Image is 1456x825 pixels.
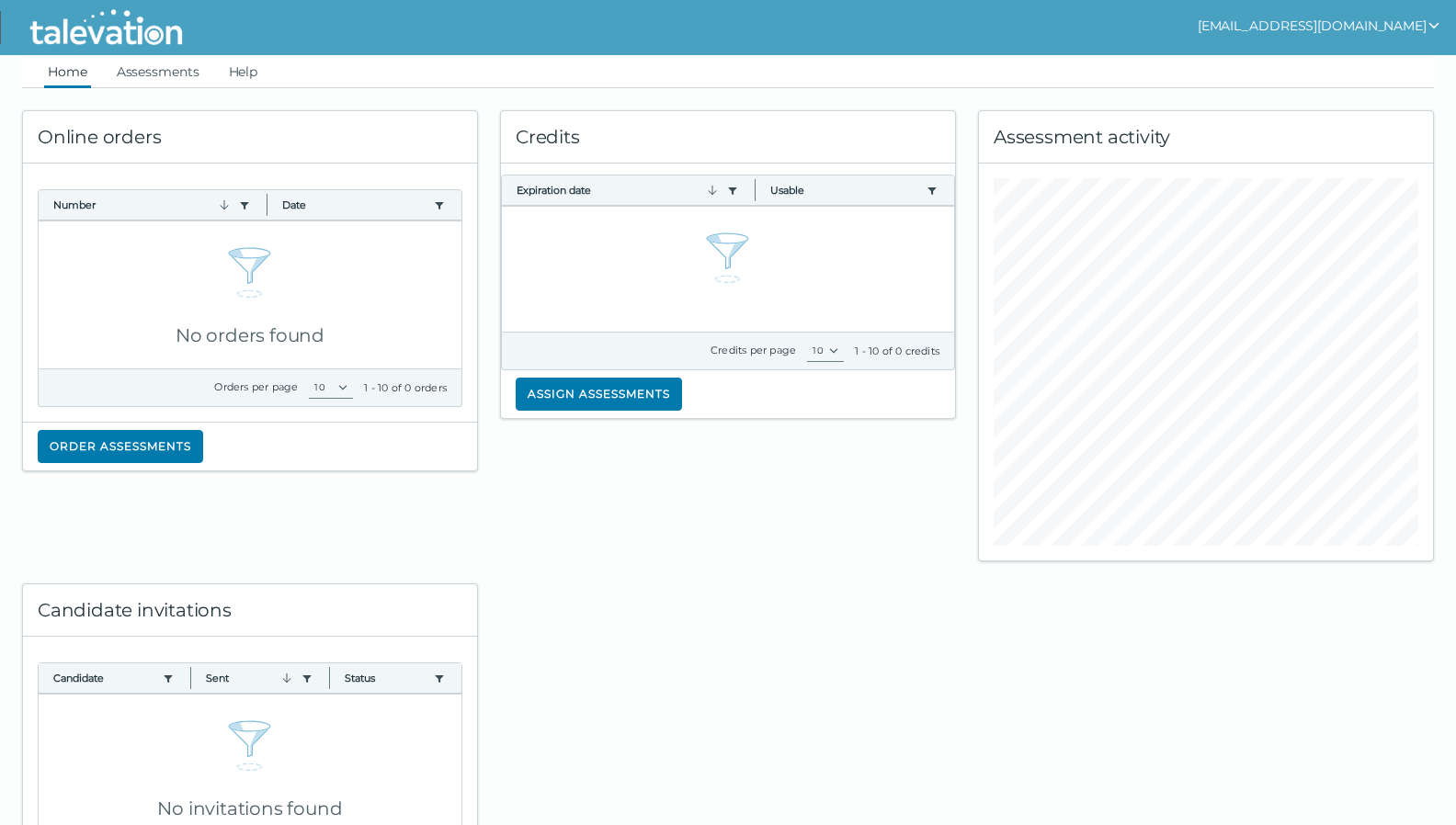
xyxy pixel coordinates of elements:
div: 1 - 10 of 0 orders [364,380,447,395]
button: Order assessments [38,430,203,463]
img: Talevation_Logo_Transparent_white.png [22,5,190,51]
div: 1 - 10 of 0 credits [855,344,939,358]
button: Usable [770,183,919,198]
div: Candidate invitations [23,584,477,637]
button: Expiration date [517,183,721,198]
div: Assessment activity [979,111,1433,164]
div: Credits [501,111,955,164]
button: Column resize handle [261,185,273,224]
button: Assign assessments [516,378,682,411]
label: Orders per page [214,380,298,393]
button: Column resize handle [185,658,197,697]
a: Help [225,55,262,88]
a: Home [44,55,91,88]
button: Sent [206,671,295,685]
button: show user actions [1198,15,1441,37]
button: Column resize handle [749,170,761,209]
button: Number [53,198,232,212]
button: Status [345,671,427,685]
button: Candidate [53,671,155,685]
span: No orders found [176,324,324,346]
span: No invitations found [157,797,342,819]
a: Assessments [113,55,203,88]
button: Date [282,198,427,212]
div: Online orders [23,111,477,164]
button: Column resize handle [324,658,336,697]
label: Credits per page [711,344,796,356]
